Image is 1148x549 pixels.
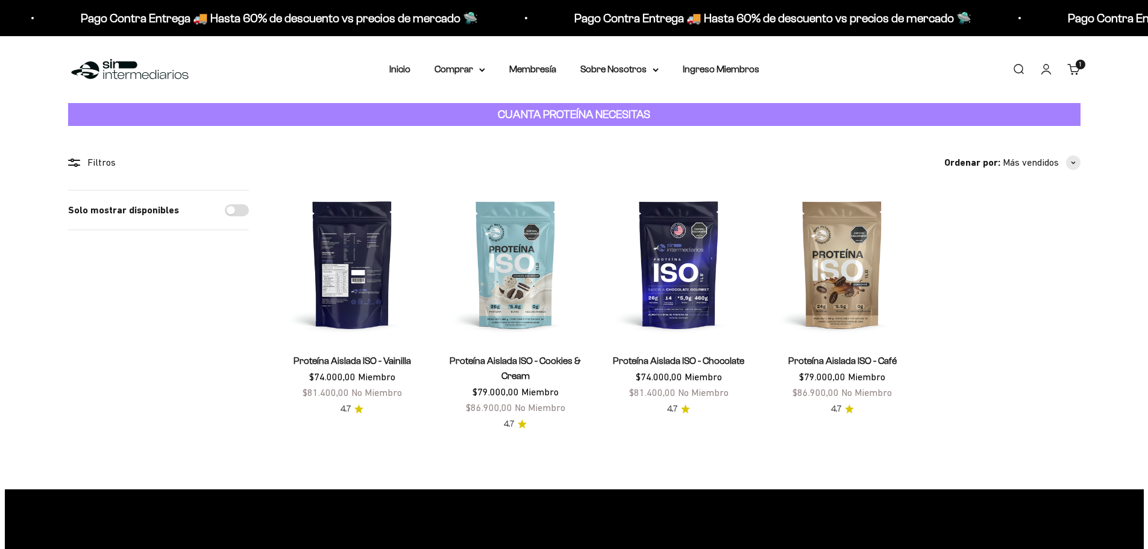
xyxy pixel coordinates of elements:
label: Solo mostrar disponibles [68,202,179,218]
span: Ordenar por: [944,155,1000,171]
span: 4.7 [831,403,841,416]
a: 4.74.7 de 5.0 estrellas [667,403,690,416]
span: $86.900,00 [792,387,839,398]
button: Más vendidos [1003,155,1081,171]
span: Más vendidos [1003,155,1059,171]
span: $79.000,00 [799,371,845,382]
div: Filtros [68,155,249,171]
span: $79.000,00 [472,386,519,397]
span: Miembro [521,386,559,397]
span: Miembro [848,371,885,382]
span: No Miembro [841,387,892,398]
a: Membresía [509,64,556,74]
a: Proteína Aislada ISO - Café [788,356,897,366]
span: Miembro [685,371,722,382]
a: Proteína Aislada ISO - Vainilla [293,356,411,366]
a: Inicio [389,64,410,74]
a: Ingreso Miembros [683,64,759,74]
a: Proteína Aislada ISO - Chocolate [613,356,744,366]
span: Miembro [358,371,395,382]
img: Proteína Aislada ISO - Vainilla [278,190,427,339]
span: No Miembro [515,402,565,413]
strong: CUANTA PROTEÍNA NECESITAS [498,108,650,121]
p: Pago Contra Entrega 🚚 Hasta 60% de descuento vs precios de mercado 🛸 [80,8,477,28]
a: 4.74.7 de 5.0 estrellas [504,418,527,431]
span: $81.400,00 [629,387,676,398]
summary: Sobre Nosotros [580,61,659,77]
p: Pago Contra Entrega 🚚 Hasta 60% de descuento vs precios de mercado 🛸 [573,8,970,28]
span: $74.000,00 [636,371,682,382]
span: No Miembro [351,387,402,398]
span: 1 [1079,61,1081,67]
span: 4.7 [667,403,677,416]
span: $86.900,00 [466,402,512,413]
a: 4.74.7 de 5.0 estrellas [831,403,854,416]
summary: Comprar [434,61,485,77]
span: $81.400,00 [303,387,349,398]
span: 4.7 [340,403,351,416]
a: Proteína Aislada ISO - Cookies & Cream [450,356,581,381]
span: No Miembro [678,387,729,398]
span: $74.000,00 [309,371,356,382]
span: 4.7 [504,418,514,431]
a: 4.74.7 de 5.0 estrellas [340,403,363,416]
